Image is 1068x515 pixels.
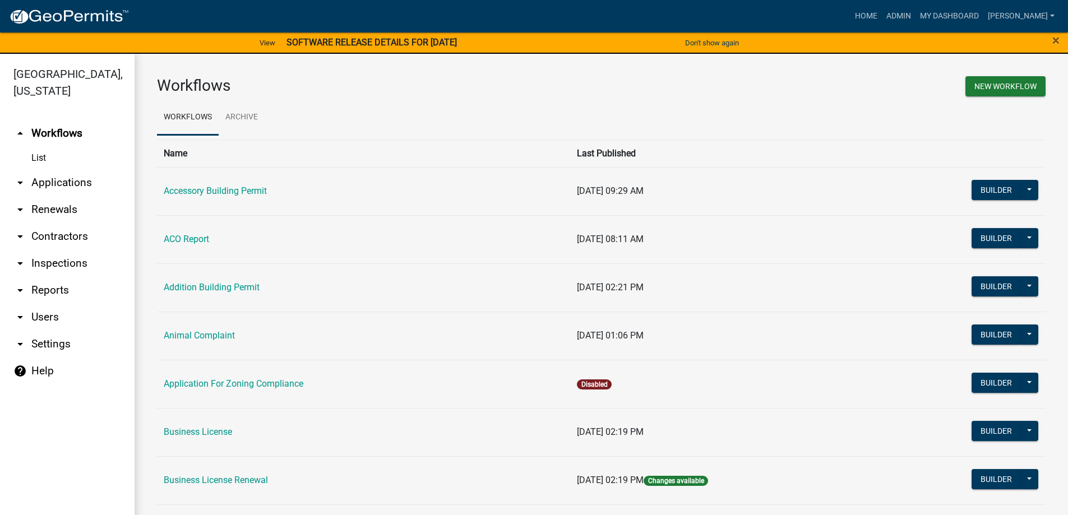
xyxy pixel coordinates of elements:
[916,6,983,27] a: My Dashboard
[972,469,1021,489] button: Builder
[13,337,27,351] i: arrow_drop_down
[577,379,611,389] span: Disabled
[164,330,235,341] a: Animal Complaint
[644,476,708,486] span: Changes available
[13,127,27,140] i: arrow_drop_up
[164,282,260,293] a: Addition Building Permit
[13,310,27,324] i: arrow_drop_down
[577,185,644,196] span: [DATE] 09:29 AM
[164,426,232,437] a: Business License
[577,234,644,244] span: [DATE] 08:11 AM
[164,475,268,485] a: Business License Renewal
[286,37,457,48] strong: SOFTWARE RELEASE DETAILS FOR [DATE]
[13,176,27,189] i: arrow_drop_down
[157,100,219,136] a: Workflows
[157,76,593,95] h3: Workflows
[219,100,265,136] a: Archive
[972,373,1021,393] button: Builder
[681,34,743,52] button: Don't show again
[850,6,882,27] a: Home
[972,180,1021,200] button: Builder
[164,234,209,244] a: ACO Report
[13,257,27,270] i: arrow_drop_down
[255,34,280,52] a: View
[13,203,27,216] i: arrow_drop_down
[1052,34,1060,47] button: Close
[13,284,27,297] i: arrow_drop_down
[972,228,1021,248] button: Builder
[13,230,27,243] i: arrow_drop_down
[577,282,644,293] span: [DATE] 02:21 PM
[164,185,267,196] a: Accessory Building Permit
[882,6,916,27] a: Admin
[577,475,644,485] span: [DATE] 02:19 PM
[157,140,570,167] th: Name
[965,76,1046,96] button: New Workflow
[13,364,27,378] i: help
[1052,33,1060,48] span: ×
[983,6,1059,27] a: [PERSON_NAME]
[972,421,1021,441] button: Builder
[577,426,644,437] span: [DATE] 02:19 PM
[570,140,874,167] th: Last Published
[972,276,1021,296] button: Builder
[164,378,303,389] a: Application For Zoning Compliance
[577,330,644,341] span: [DATE] 01:06 PM
[972,324,1021,345] button: Builder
